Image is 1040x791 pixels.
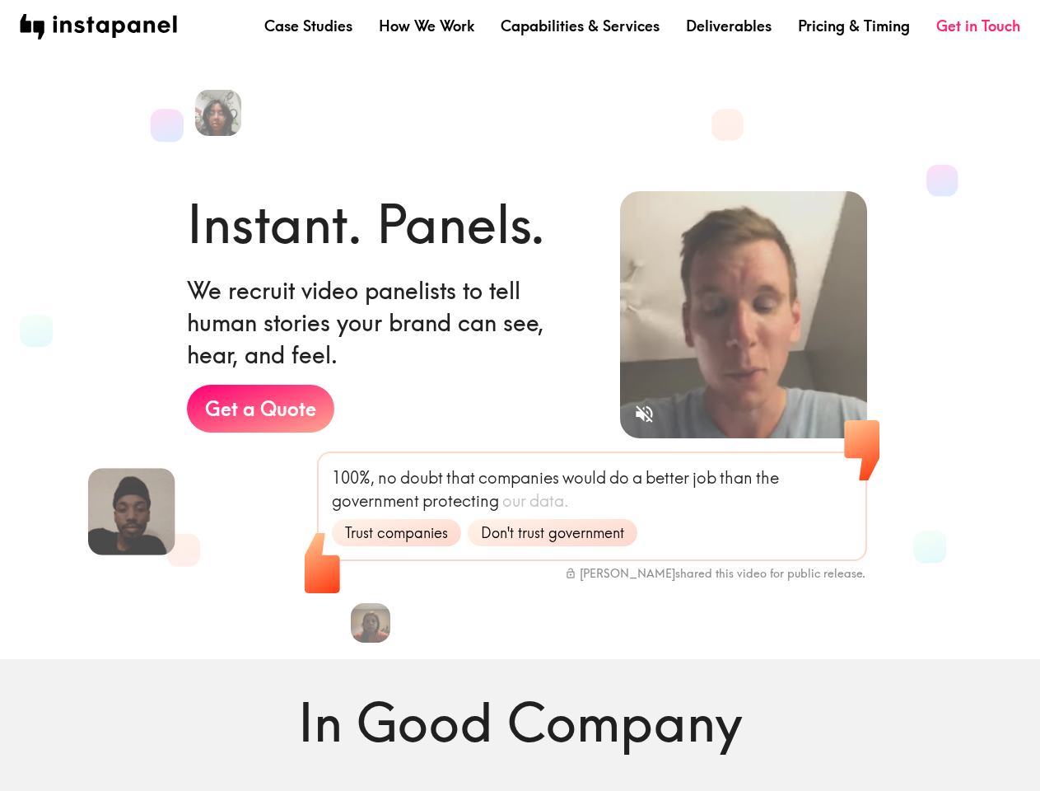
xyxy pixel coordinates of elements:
[936,16,1020,36] a: Get in Touch
[565,566,865,581] div: [PERSON_NAME] shared this video for public release.
[720,466,753,489] span: than
[478,466,559,489] span: companies
[422,489,499,513] span: protecting
[379,16,474,36] a: How We Work
[501,16,660,36] a: Capabilities & Services
[693,466,716,489] span: job
[332,466,375,489] span: 100%,
[187,187,545,261] h1: Instant. Panels.
[187,274,594,372] h6: We recruit video panelists to tell human stories your brand can see, hear, and feel.
[756,466,779,489] span: the
[529,489,569,513] span: data.
[646,466,689,489] span: better
[798,16,910,36] a: Pricing & Timing
[187,385,334,433] a: Get a Quote
[632,466,642,489] span: a
[471,522,634,543] span: Don't trust government
[332,489,419,513] span: government
[400,466,443,489] span: doubt
[88,468,175,555] img: Devon
[335,522,458,543] span: Trust companies
[609,466,629,489] span: do
[446,466,475,489] span: that
[264,16,352,36] a: Case Studies
[20,14,177,40] img: instapanel
[562,466,606,489] span: would
[351,603,390,643] img: Trish
[686,16,772,36] a: Deliverables
[46,686,995,760] h1: In Good Company
[378,466,397,489] span: no
[195,90,241,136] img: Heena
[502,489,526,513] span: our
[627,396,662,432] button: Sound is off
